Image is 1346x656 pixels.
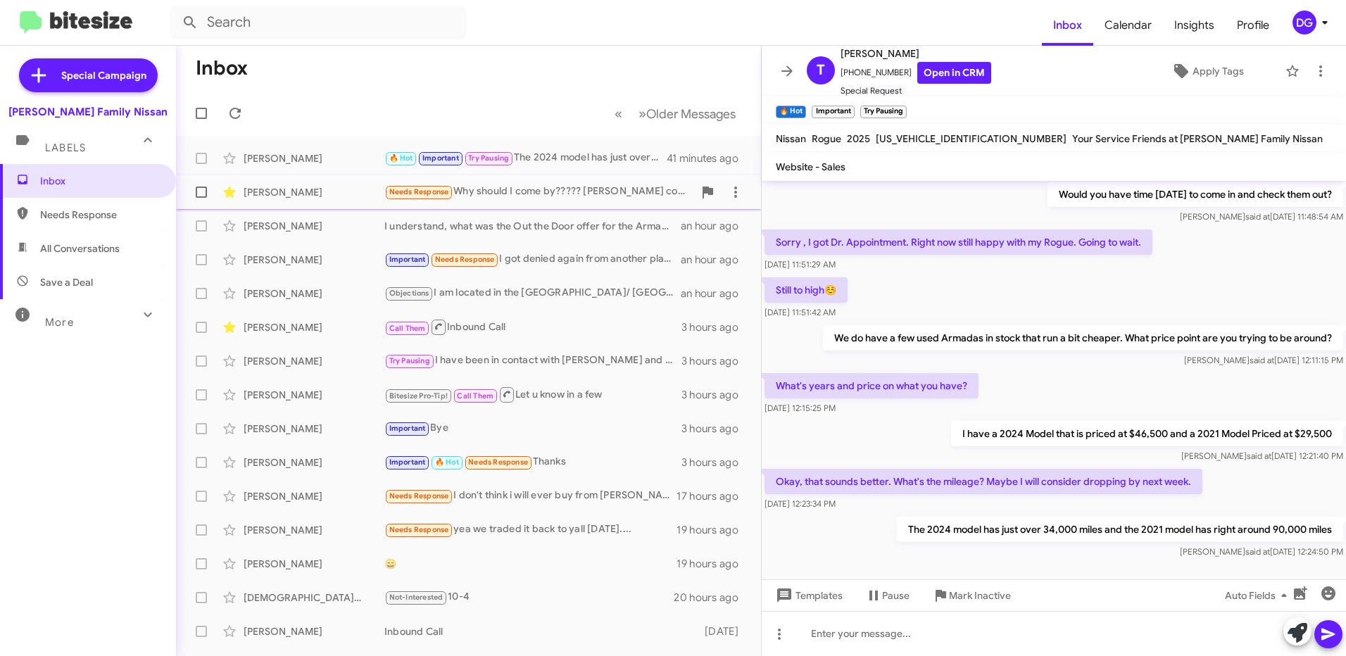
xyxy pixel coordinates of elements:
[244,151,384,165] div: [PERSON_NAME]
[389,525,449,534] span: Needs Response
[1281,11,1331,34] button: DG
[384,386,681,403] div: Let u know in a few
[1093,5,1163,46] a: Calendar
[776,132,806,145] span: Nissan
[667,151,750,165] div: 41 minutes ago
[1163,5,1226,46] a: Insights
[1214,583,1304,608] button: Auto Fields
[389,593,444,602] span: Not-Interested
[244,523,384,537] div: [PERSON_NAME]
[765,259,836,270] span: [DATE] 11:51:29 AM
[765,373,979,398] p: What's years and price on what you have?
[681,219,750,233] div: an hour ago
[45,316,74,329] span: More
[40,241,120,256] span: All Conversations
[244,489,384,503] div: [PERSON_NAME]
[8,105,168,119] div: [PERSON_NAME] Family Nissan
[389,289,429,298] span: Objections
[389,356,430,365] span: Try Pausing
[854,583,921,608] button: Pause
[776,106,806,118] small: 🔥 Hot
[244,557,384,571] div: [PERSON_NAME]
[244,422,384,436] div: [PERSON_NAME]
[812,106,854,118] small: Important
[45,141,86,154] span: Labels
[674,591,750,605] div: 20 hours ago
[681,388,750,402] div: 3 hours ago
[841,45,991,62] span: [PERSON_NAME]
[681,422,750,436] div: 3 hours ago
[607,99,744,128] nav: Page navigation example
[384,251,681,267] div: I got denied again from another place because I have to many charge offs
[457,391,493,400] span: Call Them
[1180,546,1343,557] span: [PERSON_NAME] [DATE] 12:24:50 PM
[762,583,854,608] button: Templates
[244,388,384,402] div: [PERSON_NAME]
[1193,58,1244,84] span: Apply Tags
[244,455,384,469] div: [PERSON_NAME]
[40,174,160,188] span: Inbox
[681,286,750,301] div: an hour ago
[1184,355,1343,365] span: [PERSON_NAME] [DATE] 12:11:15 PM
[681,253,750,267] div: an hour ago
[61,68,146,82] span: Special Campaign
[773,583,843,608] span: Templates
[1136,58,1278,84] button: Apply Tags
[615,105,622,122] span: «
[40,275,93,289] span: Save a Deal
[422,153,459,163] span: Important
[897,517,1343,542] p: The 2024 model has just over 34,000 miles and the 2021 model has right around 90,000 miles
[1181,450,1343,461] span: [PERSON_NAME] [DATE] 12:21:40 PM
[681,320,750,334] div: 3 hours ago
[681,455,750,469] div: 3 hours ago
[1292,11,1316,34] div: DG
[384,624,698,638] div: Inbound Call
[1180,211,1343,222] span: [PERSON_NAME] [DATE] 11:48:54 AM
[19,58,158,92] a: Special Campaign
[646,106,736,122] span: Older Messages
[435,458,459,467] span: 🔥 Hot
[384,150,667,166] div: The 2024 model has just over 34,000 miles and the 2021 model has right around 90,000 miles
[384,488,677,504] div: I don't think i will ever buy from [PERSON_NAME] Family Nissan again. I just had a general bad ex...
[468,458,528,467] span: Needs Response
[882,583,910,608] span: Pause
[244,253,384,267] div: [PERSON_NAME]
[1042,5,1093,46] a: Inbox
[244,624,384,638] div: [PERSON_NAME]
[765,307,836,317] span: [DATE] 11:51:42 AM
[765,469,1202,494] p: Okay, that sounds better. What's the mileage? Maybe I will consider dropping by next week.
[765,277,848,303] p: Still to high☺️
[244,354,384,368] div: [PERSON_NAME]
[606,99,631,128] button: Previous
[765,229,1152,255] p: Sorry , I got Dr. Appointment. Right now still happy with my Rogue. Going to wait.
[951,421,1343,446] p: I have a 2024 Model that is priced at $46,500 and a 2021 Model Priced at $29,500
[389,491,449,500] span: Needs Response
[389,187,449,196] span: Needs Response
[860,106,907,118] small: Try Pausing
[1247,450,1271,461] span: said at
[435,255,495,264] span: Needs Response
[389,153,413,163] span: 🔥 Hot
[917,62,991,84] a: Open in CRM
[1048,182,1343,207] p: Would you have time [DATE] to come in and check them out?
[921,583,1022,608] button: Mark Inactive
[1072,132,1323,145] span: Your Service Friends at [PERSON_NAME] Family Nissan
[244,591,384,605] div: [DEMOGRAPHIC_DATA][PERSON_NAME]
[1225,583,1292,608] span: Auto Fields
[384,285,681,301] div: I am located in the [GEOGRAPHIC_DATA]/ [GEOGRAPHIC_DATA] Area. [STREET_ADDRESS]
[812,132,841,145] span: Rogue
[384,420,681,436] div: Bye
[244,286,384,301] div: [PERSON_NAME]
[817,59,825,82] span: T
[384,589,674,605] div: 10-4
[389,391,448,400] span: Bitesize Pro-Tip!
[389,458,426,467] span: Important
[384,522,677,538] div: yea we traded it back to yall [DATE]....
[384,318,681,336] div: Inbound Call
[639,105,646,122] span: »
[1250,355,1274,365] span: said at
[244,185,384,199] div: [PERSON_NAME]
